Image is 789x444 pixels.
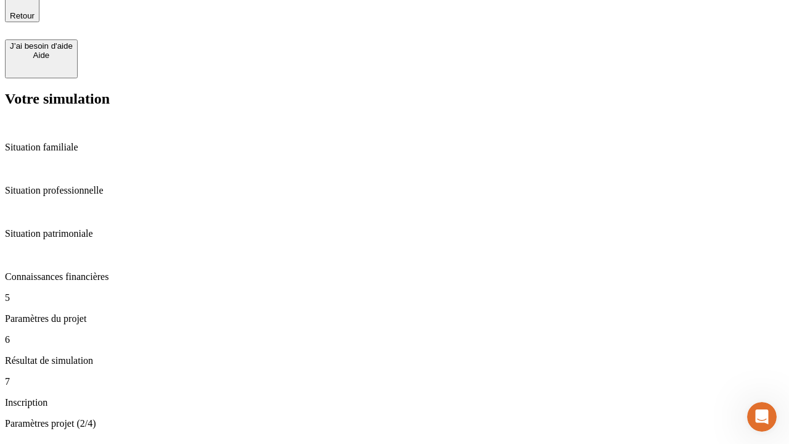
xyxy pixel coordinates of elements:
[5,39,78,78] button: J’ai besoin d'aideAide
[10,41,73,51] div: J’ai besoin d'aide
[5,91,784,107] h2: Votre simulation
[5,355,784,366] p: Résultat de simulation
[5,313,784,324] p: Paramètres du projet
[5,292,784,303] p: 5
[747,402,777,432] iframe: Intercom live chat
[5,418,784,429] p: Paramètres projet (2/4)
[5,185,784,196] p: Situation professionnelle
[5,142,784,153] p: Situation familiale
[5,376,784,387] p: 7
[10,51,73,60] div: Aide
[5,271,784,282] p: Connaissances financières
[5,334,784,345] p: 6
[5,397,784,408] p: Inscription
[10,11,35,20] span: Retour
[5,228,784,239] p: Situation patrimoniale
